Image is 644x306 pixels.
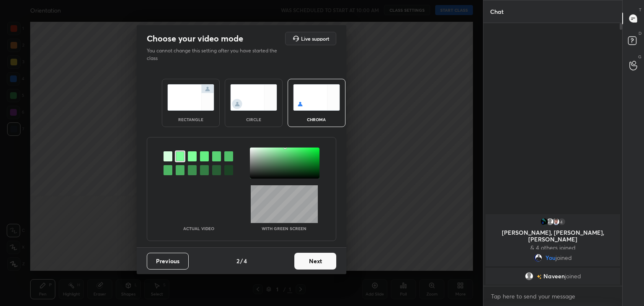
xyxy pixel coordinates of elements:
[639,7,641,13] p: T
[147,253,189,270] button: Previous
[236,257,239,265] h4: 2
[565,273,581,280] span: joined
[558,218,566,226] div: 4
[237,117,270,122] div: circle
[293,84,340,111] img: chromaScreenIcon.c19ab0a0.svg
[483,213,622,286] div: grid
[294,253,336,270] button: Next
[552,218,560,226] img: 93033ed5bb624176b69b733817e3e1d5.png
[537,275,542,279] img: no-rating-badge.077c3623.svg
[540,218,548,226] img: aaba7216cf9f437c8ad1523d9cede5a3.jpg
[534,254,542,262] img: 06bb0d84a8f94ea8a9cc27b112cd422f.jpg
[639,30,641,36] p: D
[147,33,243,44] h2: Choose your video mode
[543,273,565,280] span: Naveen
[483,0,510,23] p: Chat
[638,54,641,60] p: G
[545,254,556,261] span: You
[491,244,615,251] p: & 4 others joined
[147,47,283,62] p: You cannot change this setting after you have started the class
[167,84,214,111] img: normalScreenIcon.ae25ed63.svg
[525,272,533,280] img: default.png
[183,226,214,231] p: Actual Video
[262,226,306,231] p: With green screen
[230,84,277,111] img: circleScreenIcon.acc0effb.svg
[300,117,333,122] div: chroma
[546,218,554,226] img: default.png
[491,229,615,243] p: [PERSON_NAME], [PERSON_NAME], [PERSON_NAME]
[244,257,247,265] h4: 4
[556,254,572,261] span: joined
[240,257,243,265] h4: /
[174,117,208,122] div: rectangle
[301,36,329,41] h5: Live support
